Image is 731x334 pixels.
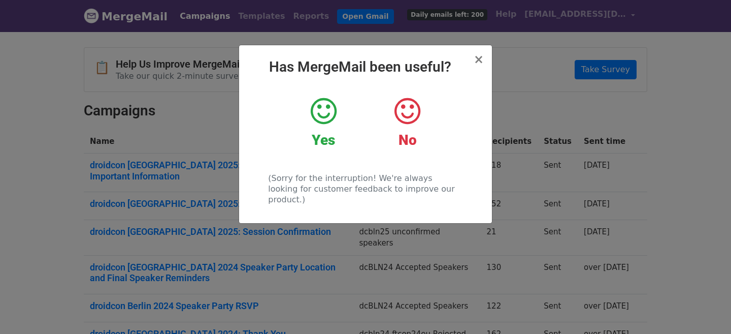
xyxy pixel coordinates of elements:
[373,96,442,149] a: No
[268,173,462,205] p: (Sorry for the interruption! We're always looking for customer feedback to improve our product.)
[474,52,484,67] span: ×
[247,58,484,76] h2: Has MergeMail been useful?
[398,132,417,148] strong: No
[289,96,358,149] a: Yes
[312,132,335,148] strong: Yes
[474,53,484,66] button: Close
